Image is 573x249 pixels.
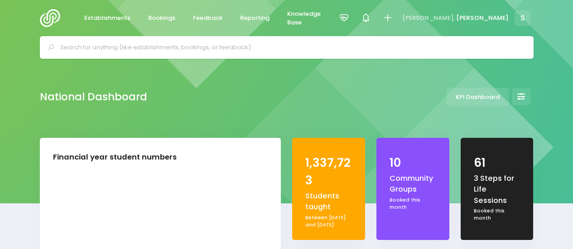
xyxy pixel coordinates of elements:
[148,14,175,23] span: Bookings
[402,14,455,23] span: [PERSON_NAME],
[390,154,436,172] div: 10
[474,173,520,206] div: 3 Steps for Life Sessions
[515,10,530,26] span: S
[60,41,521,54] input: Search for anything (like establishments, bookings, or feedback)
[53,152,177,163] div: Financial year student numbers
[40,91,147,103] h2: National Dashboard
[193,14,222,23] span: Feedback
[456,14,509,23] span: [PERSON_NAME]
[474,207,520,221] div: Booked this month
[447,88,509,106] a: KPI Dashboard
[77,9,138,27] a: Establishments
[280,5,328,32] a: Knowledge Base
[287,9,321,27] span: Knowledge Base
[240,14,270,23] span: Reporting
[305,214,352,228] div: Between [DATE] and [DATE]
[186,9,230,27] a: Feedback
[474,154,520,172] div: 61
[141,9,183,27] a: Bookings
[390,197,436,211] div: Booked this month
[390,173,436,195] div: Community Groups
[40,9,66,27] img: Logo
[84,14,130,23] span: Establishments
[305,154,352,189] div: 1,337,723
[305,191,352,213] div: Students taught
[233,9,277,27] a: Reporting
